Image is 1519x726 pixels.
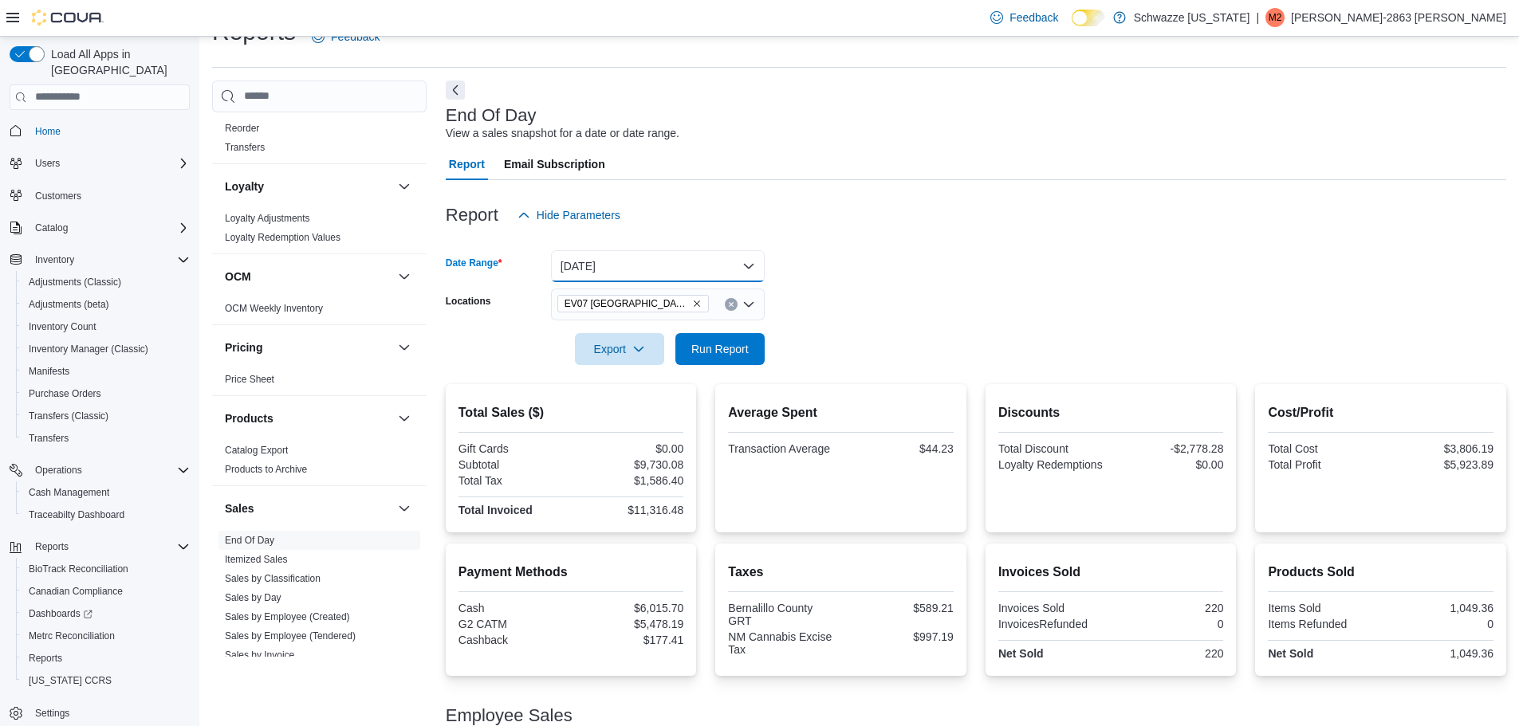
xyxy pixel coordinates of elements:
[22,483,116,502] a: Cash Management
[22,273,128,292] a: Adjustments (Classic)
[29,186,190,206] span: Customers
[691,341,749,357] span: Run Report
[29,122,67,141] a: Home
[29,250,190,269] span: Inventory
[29,365,69,378] span: Manifests
[225,592,281,603] a: Sales by Day
[225,232,340,243] a: Loyalty Redemption Values
[22,671,190,690] span: Washington CCRS
[16,360,196,383] button: Manifests
[225,445,288,456] a: Catalog Export
[35,222,68,234] span: Catalog
[16,427,196,449] button: Transfers
[331,29,380,45] span: Feedback
[29,461,89,480] button: Operations
[22,626,121,646] a: Metrc Reconciliation
[29,276,121,288] span: Adjustments (Classic)
[35,190,81,202] span: Customers
[16,558,196,580] button: BioTrack Reconciliation
[22,582,129,601] a: Canadian Compliance
[1114,618,1223,630] div: 0
[584,333,655,365] span: Export
[574,618,683,630] div: $5,478.19
[29,461,190,480] span: Operations
[22,295,190,314] span: Adjustments (beta)
[29,674,112,687] span: [US_STATE] CCRS
[225,630,356,642] span: Sales by Employee (Tendered)
[35,125,61,138] span: Home
[29,154,66,173] button: Users
[225,123,259,134] a: Reorder
[212,441,427,485] div: Products
[22,339,190,359] span: Inventory Manager (Classic)
[16,481,196,504] button: Cash Management
[16,338,196,360] button: Inventory Manager (Classic)
[22,406,190,426] span: Transfers (Classic)
[22,273,190,292] span: Adjustments (Classic)
[3,249,196,271] button: Inventory
[29,630,115,642] span: Metrc Reconciliation
[225,339,392,355] button: Pricing
[29,432,69,445] span: Transfers
[225,410,392,426] button: Products
[29,154,190,173] span: Users
[22,317,190,336] span: Inventory Count
[1114,602,1223,614] div: 220
[1114,442,1223,455] div: -$2,778.28
[446,295,491,308] label: Locations
[1384,458,1493,471] div: $5,923.89
[1384,618,1493,630] div: 0
[728,630,837,656] div: NM Cannabis Excise Tax
[225,141,265,154] span: Transfers
[458,504,533,516] strong: Total Invoiced
[29,652,62,665] span: Reports
[728,442,837,455] div: Transaction Average
[225,500,392,516] button: Sales
[35,253,74,266] span: Inventory
[458,474,568,487] div: Total Tax
[22,604,190,623] span: Dashboards
[22,505,190,524] span: Traceabilty Dashboard
[998,563,1224,582] h2: Invoices Sold
[225,649,294,661] span: Sales by Invoice
[16,293,196,316] button: Adjustments (beta)
[225,374,274,385] a: Price Sheet
[844,630,954,643] div: $997.19
[32,10,104,26] img: Cova
[22,582,190,601] span: Canadian Compliance
[29,703,190,723] span: Settings
[3,701,196,724] button: Settings
[565,296,689,312] span: EV07 [GEOGRAPHIC_DATA]
[1268,442,1377,455] div: Total Cost
[22,505,131,524] a: Traceabilty Dashboard
[998,458,1108,471] div: Loyalty Redemptions
[225,212,310,225] span: Loyalty Adjustments
[395,267,414,286] button: OCM
[1291,8,1506,27] p: [PERSON_NAME]-2863 [PERSON_NAME]
[225,553,288,566] span: Itemized Sales
[16,405,196,427] button: Transfers (Classic)
[35,157,60,170] span: Users
[3,120,196,143] button: Home
[22,604,99,623] a: Dashboards
[537,207,620,223] span: Hide Parameters
[446,106,537,125] h3: End Of Day
[29,607,92,620] span: Dashboards
[225,463,307,476] span: Products to Archive
[22,362,76,381] a: Manifests
[574,458,683,471] div: $9,730.08
[22,362,190,381] span: Manifests
[728,563,954,582] h2: Taxes
[29,387,101,400] span: Purchase Orders
[3,536,196,558] button: Reports
[29,508,124,521] span: Traceabilty Dashboard
[16,602,196,625] a: Dashboards
[22,559,190,579] span: BioTrack Reconciliation
[22,429,75,448] a: Transfers
[22,384,108,403] a: Purchase Orders
[225,179,264,194] h3: Loyalty
[1268,602,1377,614] div: Items Sold
[458,618,568,630] div: G2 CATM
[45,46,190,78] span: Load All Apps in [GEOGRAPHIC_DATA]
[1134,8,1250,27] p: Schwazze [US_STATE]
